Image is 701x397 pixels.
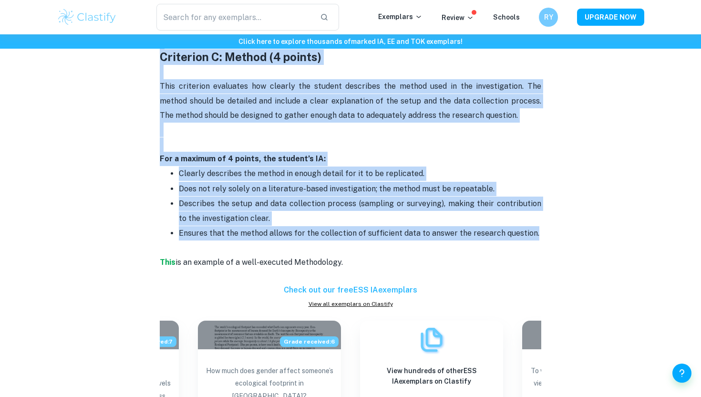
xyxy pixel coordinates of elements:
button: RY [539,8,558,27]
p: Review [442,12,474,23]
p: Does not rely solely on a literature-based investigation; the method must be repeatable. [179,182,541,196]
strong: For a maximum of 4 points, the student’s IA: [160,154,326,163]
span: is an example of a well-executed Methodology. [175,258,343,267]
p: Ensures that the method allows for the collection of sufficient data to answer the research quest... [179,226,541,255]
button: Help and Feedback [672,364,691,383]
img: Clastify logo [57,8,117,27]
p: This criterion evaluates how clearly the student describes the method used in the investigation. ... [160,79,541,123]
a: View all exemplars on Clastify [160,300,541,308]
strong: Criterion C: Method (4 points) [160,50,321,63]
h6: RY [543,12,554,22]
h6: Click here to explore thousands of marked IA, EE and TOK exemplars ! [2,36,699,47]
a: Schools [493,13,520,21]
p: Exemplars [378,11,423,22]
button: UPGRADE NOW [577,9,644,26]
p: Clearly describes the method in enough detail for it to be replicated. [179,167,541,181]
input: Search for any exemplars... [156,4,312,31]
h6: View hundreds of other ESS IA exemplars on Clastify [368,366,495,387]
img: Exemplars [417,325,446,354]
h6: Check out our free ESS IA exemplars [160,284,541,296]
p: Describes the setup and data collection process (sampling or surveying), making their contributio... [179,197,541,226]
span: Grade received: 6 [280,336,339,347]
a: This [160,258,175,267]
